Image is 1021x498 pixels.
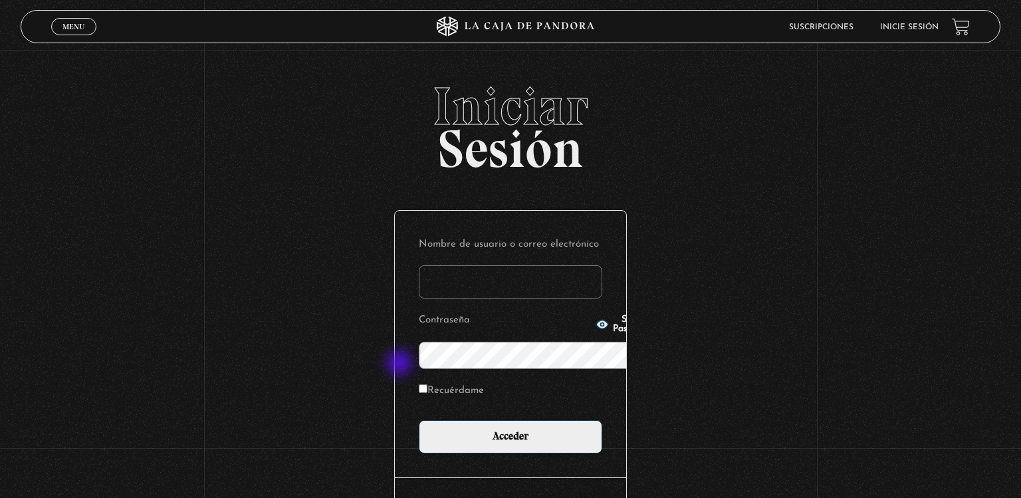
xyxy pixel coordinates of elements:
[419,311,592,331] label: Contraseña
[21,80,1001,165] h2: Sesión
[21,80,1001,133] span: Iniciar
[419,381,484,402] label: Recuérdame
[613,315,651,334] span: Show Password
[789,23,853,31] a: Suscripciones
[419,235,602,255] label: Nombre de usuario o correo electrónico
[880,23,939,31] a: Inicie sesión
[419,384,427,393] input: Recuérdame
[62,23,84,31] span: Menu
[596,315,651,334] button: Show Password
[952,17,970,35] a: View your shopping cart
[419,420,602,453] input: Acceder
[58,34,90,43] span: Cerrar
